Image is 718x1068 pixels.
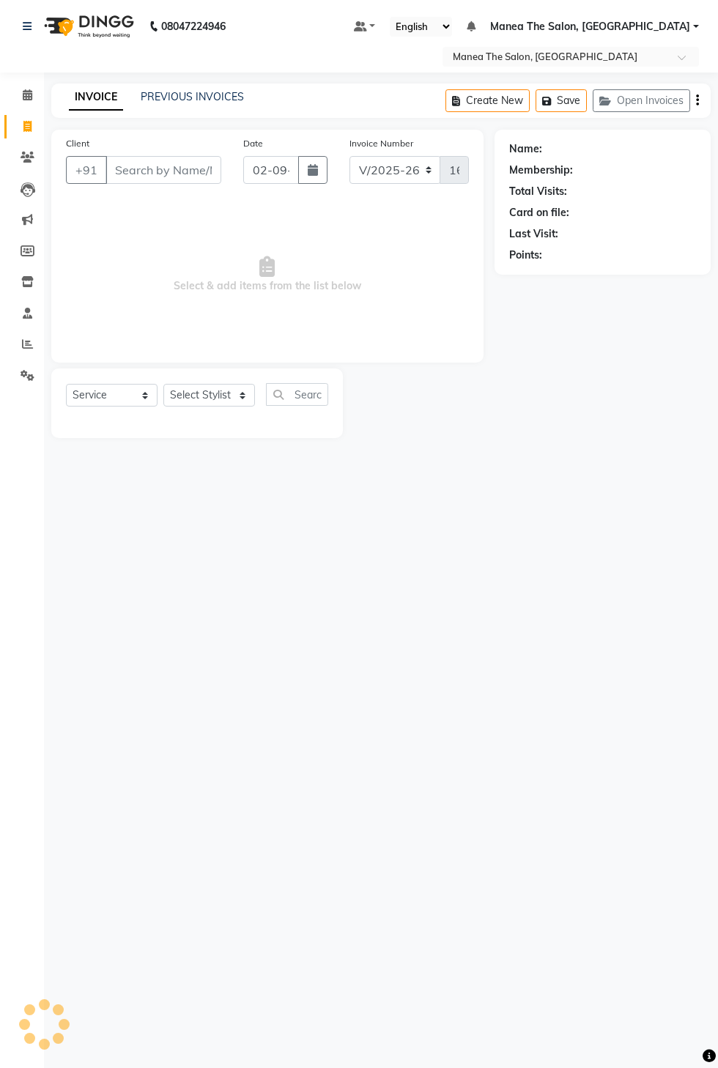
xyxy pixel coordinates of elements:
[509,226,558,242] div: Last Visit:
[66,137,89,150] label: Client
[593,89,690,112] button: Open Invoices
[141,90,244,103] a: PREVIOUS INVOICES
[445,89,530,112] button: Create New
[509,141,542,157] div: Name:
[509,248,542,263] div: Points:
[509,163,573,178] div: Membership:
[349,137,413,150] label: Invoice Number
[66,156,107,184] button: +91
[106,156,221,184] input: Search by Name/Mobile/Email/Code
[161,6,226,47] b: 08047224946
[66,201,469,348] span: Select & add items from the list below
[509,205,569,220] div: Card on file:
[69,84,123,111] a: INVOICE
[490,19,690,34] span: Manea The Salon, [GEOGRAPHIC_DATA]
[266,383,328,406] input: Search or Scan
[37,6,138,47] img: logo
[243,137,263,150] label: Date
[509,184,567,199] div: Total Visits:
[536,89,587,112] button: Save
